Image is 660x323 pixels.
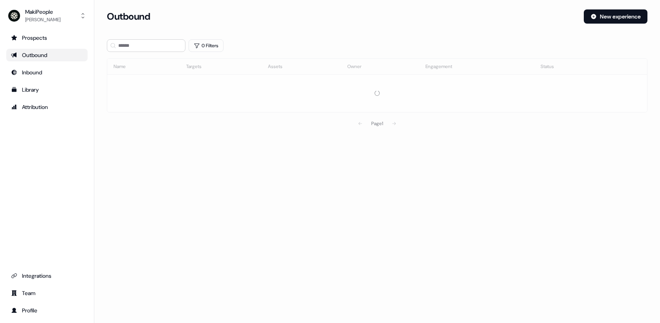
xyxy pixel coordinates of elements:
div: Prospects [11,34,83,42]
a: Go to team [6,287,88,299]
a: Go to attribution [6,101,88,113]
div: Inbound [11,68,83,76]
a: Go to prospects [6,31,88,44]
a: Go to outbound experience [6,49,88,61]
a: Go to profile [6,304,88,317]
div: Library [11,86,83,94]
div: MakiPeople [25,8,60,16]
div: Profile [11,306,83,314]
div: [PERSON_NAME] [25,16,60,24]
div: Outbound [11,51,83,59]
a: Go to integrations [6,269,88,282]
button: MakiPeople[PERSON_NAME] [6,6,88,25]
div: Team [11,289,83,297]
a: Go to templates [6,83,88,96]
button: New experience [584,9,647,24]
a: Go to Inbound [6,66,88,79]
div: Attribution [11,103,83,111]
div: Integrations [11,272,83,280]
button: 0 Filters [189,39,224,52]
h3: Outbound [107,11,150,22]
